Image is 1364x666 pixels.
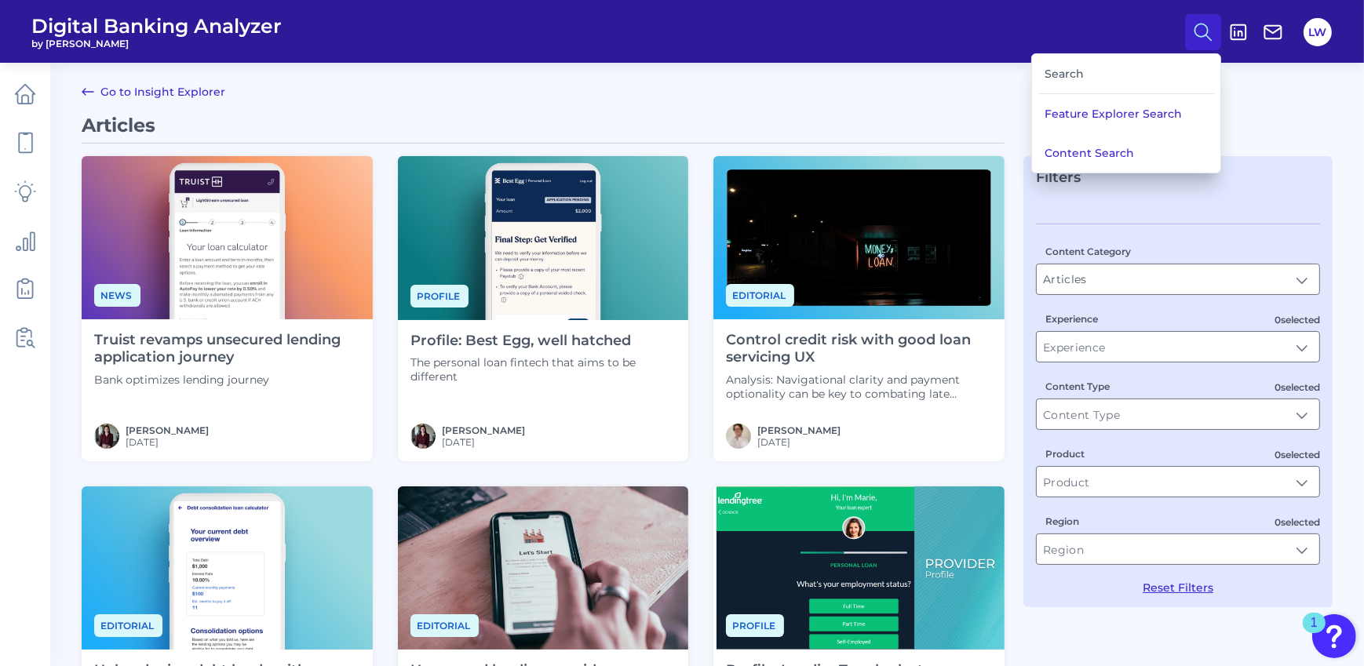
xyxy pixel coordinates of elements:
label: Content Type [1045,380,1110,392]
img: onboarding.jpg [398,486,689,650]
h4: Control credit risk with good loan servicing UX [726,332,992,366]
p: Analysis: Navigational clarity and payment optionality can be key to combating late settlements a... [726,373,992,401]
div: Search [1038,54,1214,94]
span: News [94,284,140,307]
img: News - Phone (3).png [82,156,373,319]
img: RNFetchBlobTmp_0b8yx2vy2p867rz195sbp4h.png [410,424,436,449]
a: [PERSON_NAME] [442,424,525,436]
label: Region [1045,515,1079,527]
button: Open Resource Center, 1 new notification [1312,614,1356,658]
a: Editorial [410,617,479,632]
input: Region [1037,534,1319,564]
a: [PERSON_NAME] [126,424,209,436]
img: Image_Placement_-_Provider_Profile.png [713,486,1005,650]
span: Digital Banking Analyzer [31,14,282,38]
span: Articles [82,114,155,136]
div: 1 [1311,623,1318,643]
span: Filters [1036,169,1081,186]
a: Go to Insight Explorer [82,82,225,101]
a: Profile [726,617,784,632]
a: News [94,287,140,302]
input: Experience [1037,332,1319,362]
span: Editorial [410,614,479,637]
span: [DATE] [442,436,525,448]
a: [PERSON_NAME] [757,424,841,436]
h4: Profile: Best Egg, well hatched [410,333,677,350]
button: LW [1304,18,1332,46]
img: RNFetchBlobTmp_0b8yx2vy2p867rz195sbp4h.png [94,424,119,449]
a: Editorial [94,617,162,632]
label: Product [1045,448,1085,460]
h4: Truist revamps unsecured lending application journey [94,332,360,366]
button: Content Search [1032,133,1220,173]
label: Experience [1045,313,1098,325]
a: Editorial [726,287,794,302]
input: Product [1037,467,1319,497]
a: Profile [410,288,469,303]
button: Feature Explorer Search [1032,94,1220,133]
span: Editorial [726,284,794,307]
p: The personal loan fintech that aims to be different [410,355,677,384]
span: Editorial [94,614,162,637]
img: Provider Profile - Phone (2).png [398,156,689,320]
input: Content Type [1037,399,1319,429]
span: [DATE] [126,436,209,448]
span: Profile [726,614,784,637]
span: by [PERSON_NAME] [31,38,282,49]
img: Editorial - 64x64 Border.png [713,156,1005,319]
button: Reset Filters [1143,580,1213,595]
p: Bank optimizes lending journey [94,373,360,387]
span: [DATE] [757,436,841,448]
img: Editorials - Phone (4).png [82,486,373,650]
label: Content Category [1045,246,1131,257]
span: Profile [410,285,469,308]
img: MIchael McCaw [726,424,751,449]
